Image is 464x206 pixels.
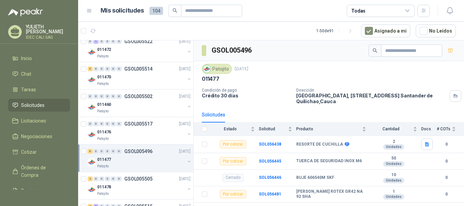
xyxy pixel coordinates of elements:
[8,99,70,112] a: Solicitudes
[99,149,104,154] div: 0
[97,136,109,142] p: Patojito
[124,176,153,181] p: GSOL005505
[93,39,99,44] div: 1
[99,39,104,44] div: 0
[179,66,191,72] p: [DATE]
[373,48,377,53] span: search
[259,159,281,164] a: SOL056445
[21,55,32,62] span: Inicio
[296,127,361,131] span: Producto
[93,67,99,71] div: 0
[124,149,153,154] p: GSOL005496
[8,52,70,65] a: Inicio
[97,81,109,87] p: Patojito
[421,123,437,136] th: Docs
[211,127,249,131] span: Estado
[222,174,244,182] div: Cerrado
[179,176,191,182] p: [DATE]
[93,149,99,154] div: 0
[383,144,404,150] div: Unidades
[93,121,99,126] div: 0
[8,8,43,16] img: Logo peakr
[105,149,110,154] div: 0
[220,190,246,198] div: Por cotizar
[361,24,410,37] button: Asignado a mi
[296,123,370,136] th: Producto
[21,164,64,179] span: Órdenes de Compra
[370,189,417,194] b: 1
[202,75,219,82] p: 011477
[88,175,192,196] a: 2 0 0 0 0 0 GSOL005505[DATE] Company Logo011478Patojito
[437,141,456,148] b: 0
[111,176,116,181] div: 0
[88,48,96,56] img: Company Logo
[124,39,153,44] p: GSOL005522
[203,65,211,73] img: Company Logo
[21,133,52,140] span: Negociaciones
[88,120,192,142] a: 0 0 0 0 0 0 GSOL005517[DATE] Company Logo011476Patojito
[97,164,109,169] p: Patojito
[97,54,109,59] p: Patojito
[211,123,259,136] th: Estado
[202,88,291,93] p: Condición de pago
[296,175,334,181] b: BUJE 606540M SKF
[97,74,111,80] p: 011470
[21,70,31,78] span: Chat
[370,172,417,178] b: 10
[88,94,93,99] div: 0
[8,68,70,80] a: Chat
[99,67,104,71] div: 0
[220,157,246,165] div: Por cotizar
[437,191,456,198] b: 0
[97,129,111,135] p: 011476
[179,148,191,155] p: [DATE]
[111,39,116,44] div: 0
[117,94,122,99] div: 0
[105,94,110,99] div: 0
[105,39,110,44] div: 0
[202,64,232,74] div: Patojito
[124,121,153,126] p: GSOL005517
[97,101,111,108] p: 011460
[437,174,456,181] b: 0
[88,158,96,166] img: Company Logo
[97,156,111,163] p: 011477
[437,158,456,165] b: 0
[124,94,153,99] p: GSOL005502
[88,37,192,59] a: 0 1 0 0 0 0 GSOL005522[DATE] Company Logo011472Patojito
[259,175,281,180] b: SOL056446
[99,176,104,181] div: 0
[202,111,225,118] div: Solicitudes
[8,114,70,127] a: Licitaciones
[88,147,192,169] a: 6 0 0 0 0 0 GSOL005496[DATE] Company Logo011477Patojito
[124,67,153,71] p: GSOL005514
[88,39,93,44] div: 0
[259,142,281,147] a: SOL056438
[259,192,281,196] a: SOL056481
[88,131,96,139] img: Company Logo
[111,121,116,126] div: 0
[8,83,70,96] a: Tareas
[88,121,93,126] div: 0
[117,149,122,154] div: 0
[173,8,177,13] span: search
[117,176,122,181] div: 0
[383,161,404,167] div: Unidades
[370,139,417,145] b: 2
[235,66,248,72] p: [DATE]
[97,46,111,53] p: 011472
[88,92,192,114] a: 0 0 0 0 0 0 GSOL005502[DATE] Company Logo011460Patojito
[26,24,70,34] p: YULIETH [PERSON_NAME]
[8,161,70,182] a: Órdenes de Compra
[21,117,46,125] span: Licitaciones
[316,25,356,36] div: 1 - 50 de 91
[383,194,404,200] div: Unidades
[437,127,450,131] span: # COTs
[179,38,191,45] p: [DATE]
[212,45,253,56] h3: GSOL005496
[296,88,447,93] p: Dirección
[383,178,404,183] div: Unidades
